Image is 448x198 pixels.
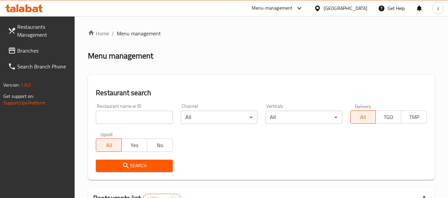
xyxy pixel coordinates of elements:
[88,29,109,37] a: Home
[378,112,399,122] span: TGO
[3,92,34,100] span: Get support on:
[21,81,31,89] span: 1.0.0
[100,132,113,137] label: Upsell
[404,112,424,122] span: TMP
[101,162,167,170] span: Search
[147,139,173,152] button: No
[121,139,147,152] button: Yes
[3,99,45,107] a: Support.OpsPlatform
[252,4,292,12] div: Menu-management
[96,111,172,124] input: Search for restaurant name or ID..
[150,140,170,150] span: No
[17,23,70,39] span: Restaurants Management
[324,5,367,12] div: [GEOGRAPHIC_DATA]
[3,43,75,59] a: Branches
[112,29,114,37] li: /
[181,111,257,124] div: All
[96,160,172,172] button: Search
[355,104,371,108] label: Delivery
[3,59,75,74] a: Search Branch Phone
[437,5,439,12] span: z
[124,140,145,150] span: Yes
[3,19,75,43] a: Restaurants Management
[265,111,342,124] div: All
[3,81,20,89] span: Version:
[99,140,119,150] span: All
[375,110,401,124] button: TGO
[88,51,153,61] h2: Menu management
[17,47,70,55] span: Branches
[353,112,373,122] span: All
[401,110,427,124] button: TMP
[88,29,435,37] nav: breadcrumb
[117,29,161,37] span: Menu management
[96,88,427,98] h2: Restaurant search
[350,110,376,124] button: All
[17,62,70,70] span: Search Branch Phone
[96,139,122,152] button: All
